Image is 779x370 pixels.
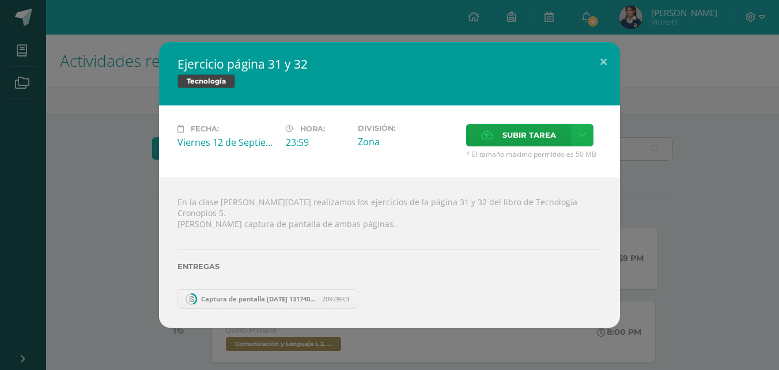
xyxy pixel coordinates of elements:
[358,135,457,148] div: Zona
[177,56,602,72] h2: Ejercicio página 31 y 32
[177,74,235,88] span: Tecnología
[191,124,219,133] span: Fecha:
[177,136,277,149] div: Viernes 12 de Septiembre
[587,42,620,81] button: Close (Esc)
[358,124,457,133] label: División:
[159,178,620,327] div: En la clase [PERSON_NAME][DATE] realizamos los ejercicios de la página 31 y 32 del libro de Tecno...
[177,289,358,309] a: Captura de pantalla 2025-09-12 131740.png
[286,136,349,149] div: 23:59
[466,149,602,159] span: * El tamaño máximo permitido es 50 MB
[300,124,325,133] span: Hora:
[177,262,602,271] label: Entregas
[502,124,556,146] span: Subir tarea
[322,295,349,303] span: 209.09KB
[195,295,322,303] span: Captura de pantalla [DATE] 131740.png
